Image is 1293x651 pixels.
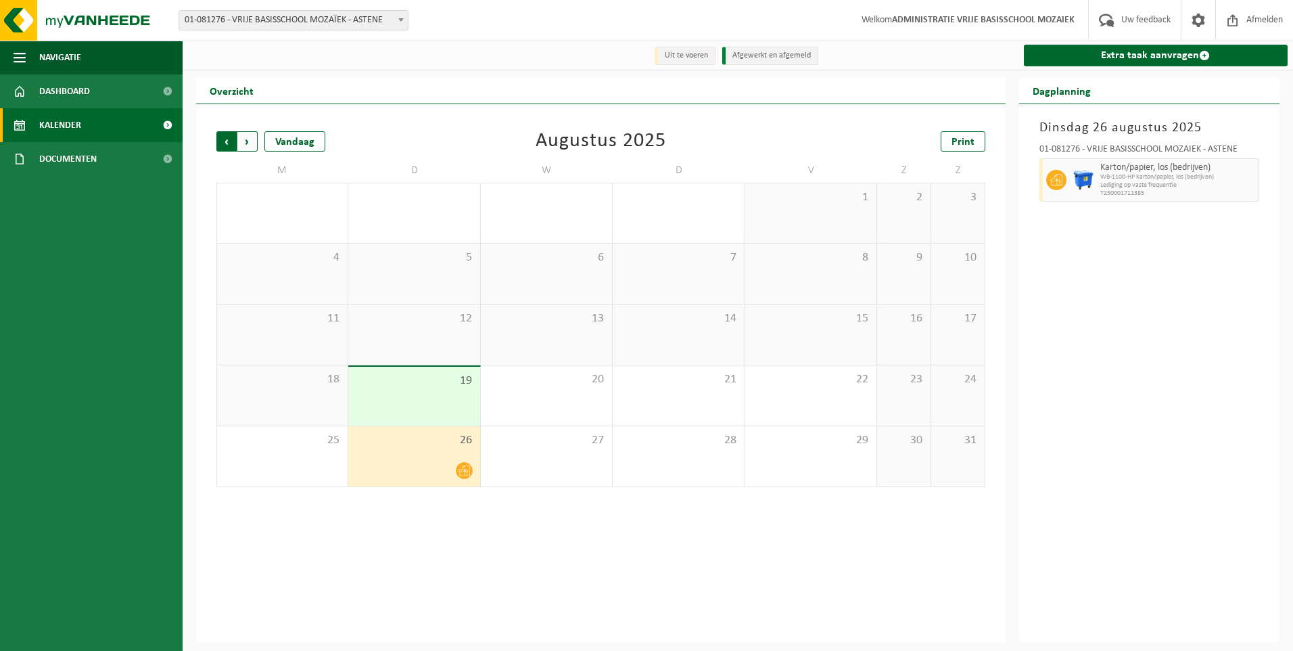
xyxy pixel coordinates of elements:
[938,372,978,387] span: 24
[752,250,870,265] span: 8
[355,311,473,326] span: 12
[179,10,408,30] span: 01-081276 - VRIJE BASISSCHOOL MOZAÏEK - ASTENE
[1073,170,1094,190] img: WB-1100-HPE-BE-01
[752,190,870,205] span: 1
[619,311,737,326] span: 14
[884,250,924,265] span: 9
[216,131,237,152] span: Vorige
[745,158,877,183] td: V
[488,311,605,326] span: 13
[1100,189,1256,198] span: T250001711385
[619,433,737,448] span: 28
[655,47,715,65] li: Uit te voeren
[884,311,924,326] span: 16
[348,158,480,183] td: D
[536,131,666,152] div: Augustus 2025
[938,433,978,448] span: 31
[488,250,605,265] span: 6
[613,158,745,183] td: D
[224,372,341,387] span: 18
[892,15,1075,25] strong: ADMINISTRATIE VRIJE BASISSCHOOL MOZAIEK
[931,158,985,183] td: Z
[752,372,870,387] span: 22
[1100,173,1256,181] span: WB-1100-HP karton/papier, los (bedrijven)
[619,250,737,265] span: 7
[237,131,258,152] span: Volgende
[481,158,613,183] td: W
[884,190,924,205] span: 2
[1019,77,1104,104] h2: Dagplanning
[39,41,81,74] span: Navigatie
[722,47,818,65] li: Afgewerkt en afgemeld
[938,311,978,326] span: 17
[1039,118,1260,138] h3: Dinsdag 26 augustus 2025
[264,131,325,152] div: Vandaag
[488,433,605,448] span: 27
[884,433,924,448] span: 30
[951,137,974,148] span: Print
[39,74,90,108] span: Dashboard
[1100,162,1256,173] span: Karton/papier, los (bedrijven)
[941,131,985,152] a: Print
[1100,181,1256,189] span: Lediging op vaste frequentie
[355,374,473,388] span: 19
[216,158,348,183] td: M
[224,311,341,326] span: 11
[619,372,737,387] span: 21
[1039,145,1260,158] div: 01-081276 - VRIJE BASISSCHOOL MOZAÏEK - ASTENE
[752,311,870,326] span: 15
[355,433,473,448] span: 26
[1024,45,1288,66] a: Extra taak aanvragen
[752,433,870,448] span: 29
[196,77,267,104] h2: Overzicht
[39,142,97,176] span: Documenten
[355,250,473,265] span: 5
[877,158,931,183] td: Z
[938,190,978,205] span: 3
[224,250,341,265] span: 4
[179,11,408,30] span: 01-081276 - VRIJE BASISSCHOOL MOZAÏEK - ASTENE
[938,250,978,265] span: 10
[39,108,81,142] span: Kalender
[884,372,924,387] span: 23
[224,433,341,448] span: 25
[488,372,605,387] span: 20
